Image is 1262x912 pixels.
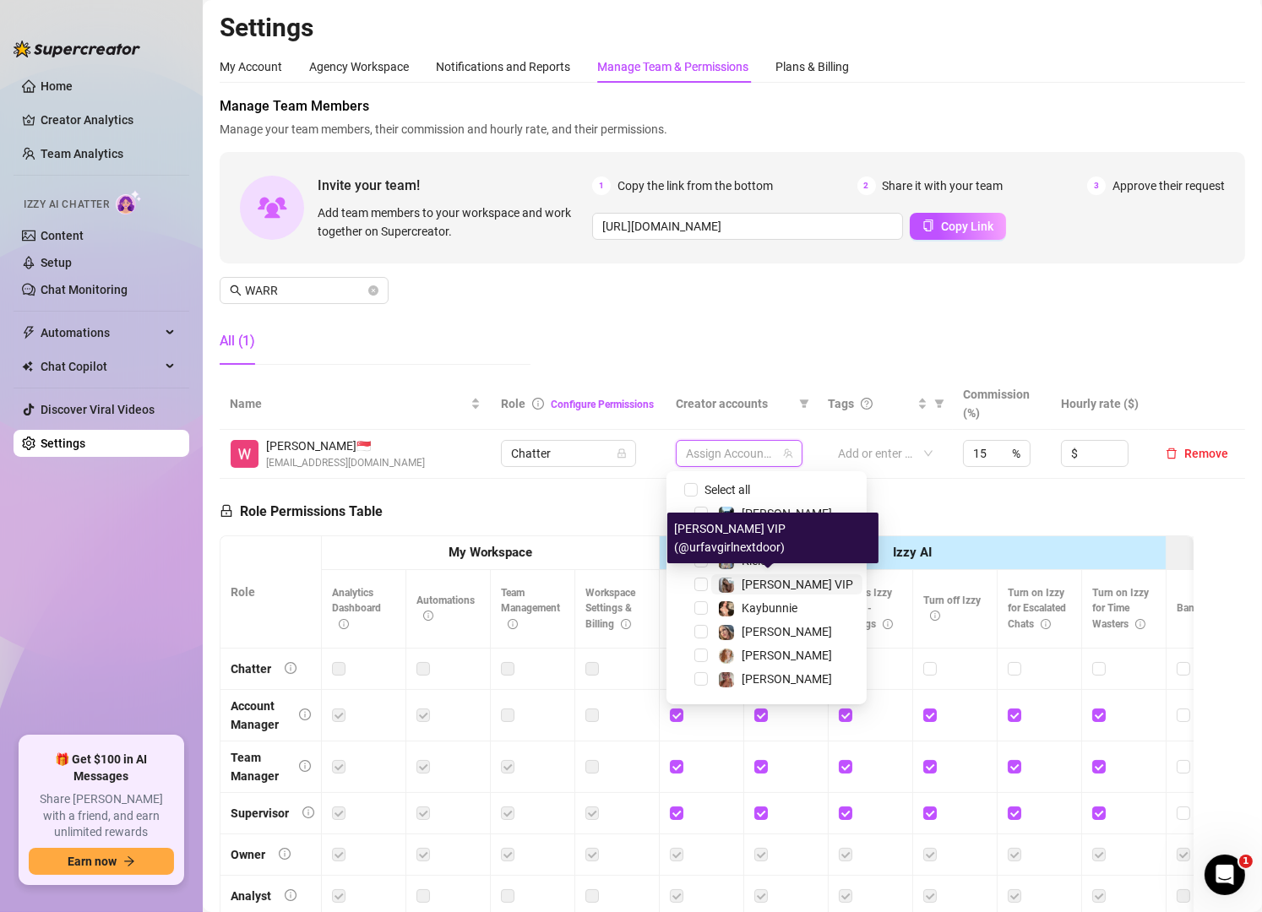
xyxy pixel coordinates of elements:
div: Analyst [231,887,271,905]
span: Select tree node [694,625,708,638]
span: info-circle [285,889,296,901]
a: Chat Monitoring [41,283,128,296]
span: Automations [41,319,160,346]
span: info-circle [299,760,311,772]
span: 3 [1087,176,1106,195]
a: Discover Viral Videos [41,403,155,416]
span: Manage your team members, their commission and hourly rate, and their permissions. [220,120,1245,138]
span: [EMAIL_ADDRESS][DOMAIN_NAME] [266,455,425,471]
span: Chat Copilot [41,353,160,380]
th: Commission (%) [953,378,1051,430]
span: filter [799,399,809,409]
img: Kat Hobbs VIP [719,578,734,593]
img: Britt [719,507,734,522]
span: Tags [828,394,854,413]
span: info-circle [423,611,433,621]
span: info-circle [339,619,349,629]
div: Manage Team & Permissions [597,57,748,76]
a: Settings [41,437,85,450]
span: filter [931,391,948,416]
span: Manage Team Members [220,96,1245,117]
div: My Account [220,57,282,76]
span: Select tree node [694,649,708,662]
span: delete [1166,448,1178,459]
span: info-circle [1041,619,1051,629]
div: Account Manager [231,697,286,734]
span: team [783,448,793,459]
span: question-circle [861,398,873,410]
img: Amy Pond [719,649,734,664]
a: Content [41,229,84,242]
div: Chatter [231,660,271,678]
strong: My Workspace [449,545,532,560]
a: Setup [41,256,72,269]
span: lock [617,448,627,459]
span: Turn on Izzy for Time Wasters [1092,587,1149,631]
button: Remove [1159,443,1235,464]
span: Earn now [68,855,117,868]
span: Select tree node [694,578,708,591]
span: Share it with your team [883,176,1004,195]
span: Remove [1184,447,1228,460]
span: arrow-right [123,855,135,867]
span: [PERSON_NAME] [742,507,832,520]
span: info-circle [883,619,893,629]
span: 1 [592,176,611,195]
span: lock [220,504,233,518]
img: Kat Hobbs [719,625,734,640]
span: [PERSON_NAME] [742,672,832,686]
div: Team Manager [231,748,286,785]
span: info-circle [508,619,518,629]
strong: Izzy AI [893,545,932,560]
span: filter [796,391,813,416]
div: Notifications and Reports [436,57,570,76]
a: Creator Analytics [41,106,176,133]
span: Creator accounts [676,394,792,413]
a: Team Analytics [41,147,123,160]
div: Supervisor [231,804,289,822]
span: Kaybunnie [742,601,797,615]
span: [PERSON_NAME] 🇸🇬 [266,437,425,455]
button: close-circle [368,285,378,296]
span: copy [922,220,934,231]
span: Bank [1177,602,1216,614]
span: 1 [1239,855,1253,868]
span: info-circle [621,619,631,629]
span: Izzy AI Chatter [24,197,109,213]
th: Hourly rate ($) [1051,378,1149,430]
span: Invite your team! [318,175,592,196]
span: info-circle [285,662,296,674]
iframe: Intercom live chat [1205,855,1245,895]
span: Team Management [501,587,560,631]
span: Workspace Settings & Billing [585,587,635,631]
span: [PERSON_NAME] [742,625,832,638]
span: Name [230,394,467,413]
span: info-circle [302,806,314,818]
span: Select all [698,480,757,499]
img: logo-BBDzfeDw.svg [14,41,140,57]
span: Role [501,397,525,410]
span: info-circle [930,611,940,621]
span: Add team members to your workspace and work together on Supercreator. [318,204,585,241]
button: Copy Link [910,213,1006,240]
input: Search members [245,281,365,300]
div: [PERSON_NAME] VIP (@urfavgirlnextdoor) [667,513,879,563]
span: Copy the link from the bottom [617,176,773,195]
span: Share [PERSON_NAME] with a friend, and earn unlimited rewards [29,791,174,841]
span: thunderbolt [22,326,35,339]
span: Turn off Izzy [923,594,981,622]
a: Home [41,79,73,93]
a: Configure Permissions [551,399,654,410]
span: [PERSON_NAME] [742,649,832,662]
span: Turn on Izzy for Escalated Chats [1008,587,1066,631]
span: info-circle [1135,619,1145,629]
span: [PERSON_NAME] VIP [742,578,853,591]
img: Kaybunnie [719,601,734,616]
h5: Role Permissions Table [220,502,383,522]
img: Warren Purificacion [231,440,258,468]
span: filter [934,399,944,409]
span: Chatter [511,441,626,466]
img: Chat Copilot [22,361,33,372]
span: Select tree node [694,672,708,686]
